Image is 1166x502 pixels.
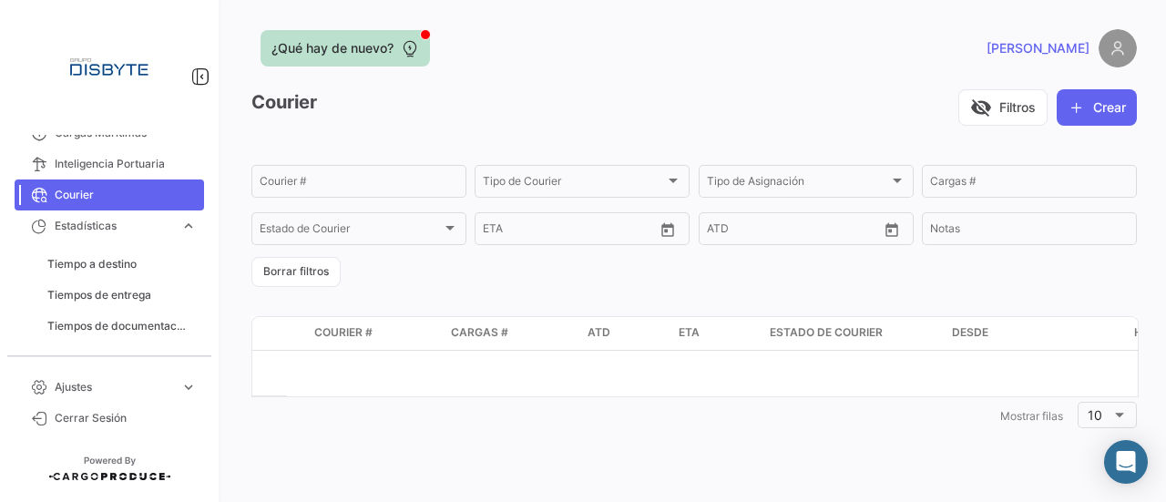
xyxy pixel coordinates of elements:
[47,287,151,303] span: Tiempos de entrega
[180,379,197,395] span: expand_more
[47,318,186,334] span: Tiempos de documentación
[55,379,173,395] span: Ajustes
[707,178,889,190] span: Tipo de Asignación
[251,257,341,287] button: Borrar filtros
[307,317,444,350] datatable-header-cell: Courier #
[261,30,430,67] button: ¿Qué hay de nuevo?
[64,22,155,113] img: Logo+disbyte.jpeg
[762,317,945,350] datatable-header-cell: Estado de Courier
[483,225,538,238] input: ETA Desde
[15,179,204,210] a: Courier
[1104,440,1148,484] div: Abrir Intercom Messenger
[55,218,173,234] span: Estadísticas
[952,324,988,341] span: Desde
[987,39,1089,57] span: [PERSON_NAME]
[958,89,1048,126] button: visibility_offFiltros
[551,225,633,238] input: ETA Hasta
[588,324,610,341] span: ATD
[260,225,442,238] span: Estado de Courier
[970,97,992,118] span: visibility_off
[40,251,204,278] a: Tiempo a destino
[580,317,671,350] datatable-header-cell: ATD
[314,324,373,341] span: Courier #
[444,317,580,350] datatable-header-cell: Cargas #
[777,225,859,238] input: ATD Hasta
[878,216,905,243] button: Open calendar
[47,256,137,272] span: Tiempo a destino
[180,218,197,234] span: expand_more
[40,312,204,340] a: Tiempos de documentación
[55,156,197,172] span: Inteligencia Portuaria
[671,317,762,350] datatable-header-cell: ETA
[1057,89,1137,126] button: Crear
[679,324,700,341] span: ETA
[251,89,317,116] h3: Courier
[55,187,197,203] span: Courier
[945,317,1127,350] datatable-header-cell: Desde
[1000,409,1063,423] span: Mostrar filas
[252,317,307,350] datatable-header-cell: logo
[1099,29,1137,67] img: placeholder-user.png
[15,149,204,179] a: Inteligencia Portuaria
[483,178,665,190] span: Tipo de Courier
[654,216,681,243] button: Open calendar
[707,225,764,238] input: ATD Desde
[55,410,197,426] span: Cerrar Sesión
[40,282,204,309] a: Tiempos de entrega
[1088,407,1102,423] span: 10
[770,324,883,341] span: Estado de Courier
[451,324,508,341] span: Cargas #
[271,39,394,57] span: ¿Qué hay de nuevo?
